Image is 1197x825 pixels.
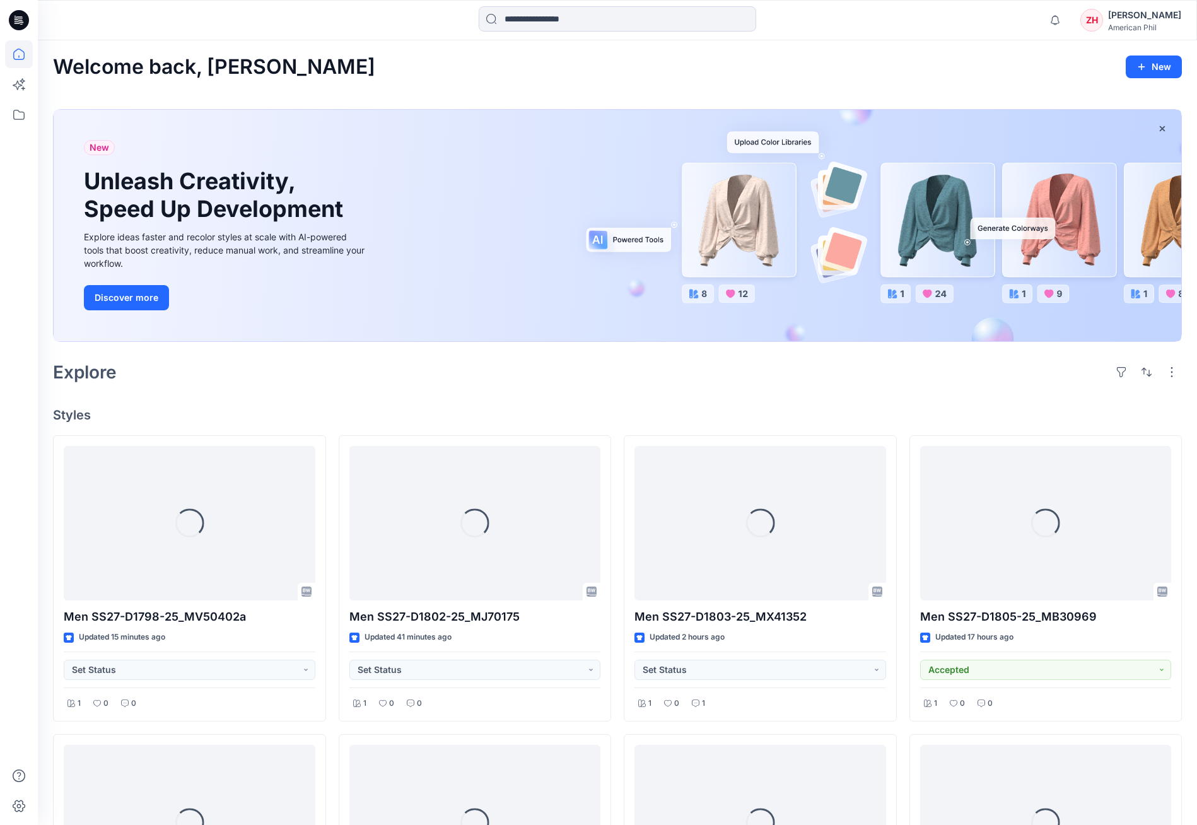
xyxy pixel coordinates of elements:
p: Men SS27-D1802-25_MJ70175 [349,608,601,626]
p: 1 [78,697,81,710]
h1: Unleash Creativity, Speed Up Development [84,168,349,222]
a: Discover more [84,285,368,310]
h2: Welcome back, [PERSON_NAME] [53,56,375,79]
p: Updated 2 hours ago [650,631,725,644]
div: [PERSON_NAME] [1108,8,1181,23]
p: 0 [674,697,679,710]
p: 1 [934,697,937,710]
div: American Phil [1108,23,1181,32]
p: Updated 41 minutes ago [365,631,452,644]
button: Discover more [84,285,169,310]
p: 0 [131,697,136,710]
p: Updated 17 hours ago [935,631,1013,644]
button: New [1126,56,1182,78]
p: 0 [103,697,108,710]
h2: Explore [53,362,117,382]
p: 0 [988,697,993,710]
div: Explore ideas faster and recolor styles at scale with AI-powered tools that boost creativity, red... [84,230,368,270]
p: 1 [702,697,705,710]
p: 0 [417,697,422,710]
span: New [90,140,109,155]
p: 1 [363,697,366,710]
p: Men SS27-D1798-25_MV50402a [64,608,315,626]
p: Men SS27-D1803-25_MX41352 [634,608,886,626]
p: 1 [648,697,651,710]
div: ZH [1080,9,1103,32]
p: 0 [389,697,394,710]
p: Updated 15 minutes ago [79,631,165,644]
p: Men SS27-D1805-25_MB30969 [920,608,1172,626]
h4: Styles [53,407,1182,423]
p: 0 [960,697,965,710]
